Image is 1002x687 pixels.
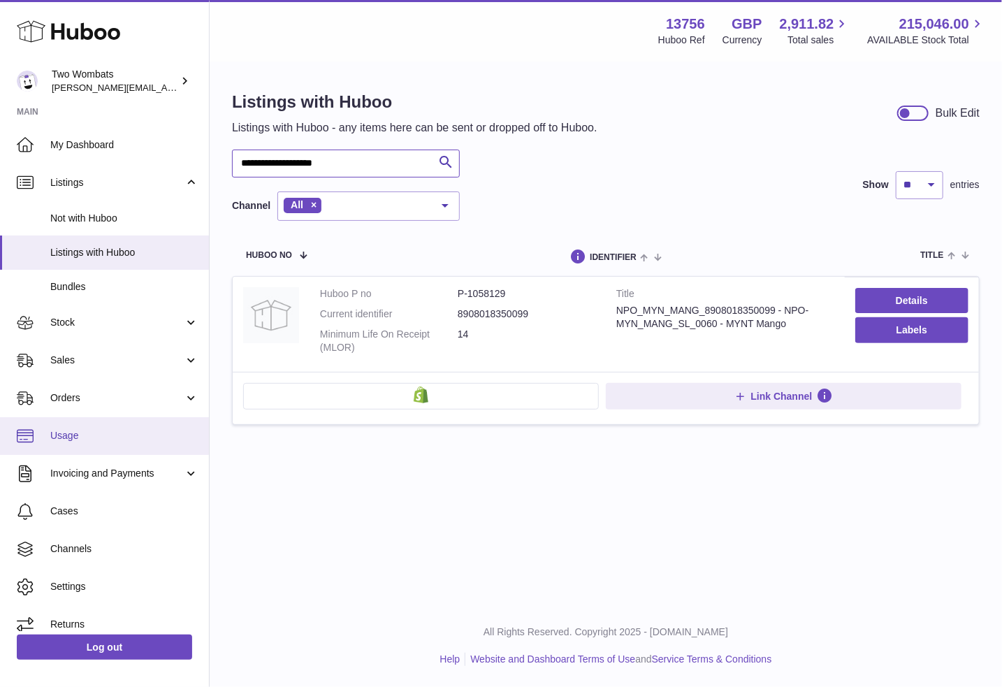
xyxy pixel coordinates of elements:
span: Not with Huboo [50,212,198,225]
a: Help [440,653,460,665]
strong: Title [616,287,834,304]
span: Huboo no [246,251,292,260]
strong: GBP [732,15,762,34]
dd: 14 [458,328,595,354]
span: All [291,199,303,210]
label: Show [863,178,889,191]
div: Bulk Edit [936,106,980,121]
span: Link Channel [751,390,813,403]
li: and [465,653,771,666]
div: Huboo Ref [658,34,705,47]
span: Channels [50,542,198,556]
span: Orders [50,391,184,405]
a: Details [855,288,968,313]
button: Link Channel [606,383,961,410]
button: Labels [855,317,968,342]
span: entries [950,178,980,191]
dt: Huboo P no [320,287,458,301]
strong: 13756 [666,15,705,34]
a: 215,046.00 AVAILABLE Stock Total [867,15,985,47]
span: Stock [50,316,184,329]
div: Two Wombats [52,68,177,94]
dt: Current identifier [320,308,458,321]
span: Usage [50,429,198,442]
span: AVAILABLE Stock Total [867,34,985,47]
a: 2,911.82 Total sales [780,15,850,47]
span: 2,911.82 [780,15,834,34]
p: All Rights Reserved. Copyright 2025 - [DOMAIN_NAME] [221,625,991,639]
h1: Listings with Huboo [232,91,597,113]
dd: P-1058129 [458,287,595,301]
span: Invoicing and Payments [50,467,184,480]
span: identifier [590,253,637,262]
span: Bundles [50,280,198,294]
a: Website and Dashboard Terms of Use [470,653,635,665]
img: NPO_MYN_MANG_8908018350099 - NPO-MYN_MANG_SL_0060 - MYNT Mango [243,287,299,343]
dt: Minimum Life On Receipt (MLOR) [320,328,458,354]
div: Currency [723,34,762,47]
span: Sales [50,354,184,367]
img: shopify-small.png [414,386,428,403]
img: adam.randall@twowombats.com [17,71,38,92]
span: 215,046.00 [899,15,969,34]
span: Total sales [787,34,850,47]
span: Settings [50,580,198,593]
a: Service Terms & Conditions [652,653,772,665]
div: NPO_MYN_MANG_8908018350099 - NPO-MYN_MANG_SL_0060 - MYNT Mango [616,304,834,331]
p: Listings with Huboo - any items here can be sent or dropped off to Huboo. [232,120,597,136]
span: title [920,251,943,260]
span: Listings [50,176,184,189]
label: Channel [232,199,270,212]
a: Log out [17,635,192,660]
span: Listings with Huboo [50,246,198,259]
span: Cases [50,505,198,518]
dd: 8908018350099 [458,308,595,321]
span: [PERSON_NAME][EMAIL_ADDRESS][PERSON_NAME][DOMAIN_NAME] [52,82,355,93]
span: Returns [50,618,198,631]
span: My Dashboard [50,138,198,152]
